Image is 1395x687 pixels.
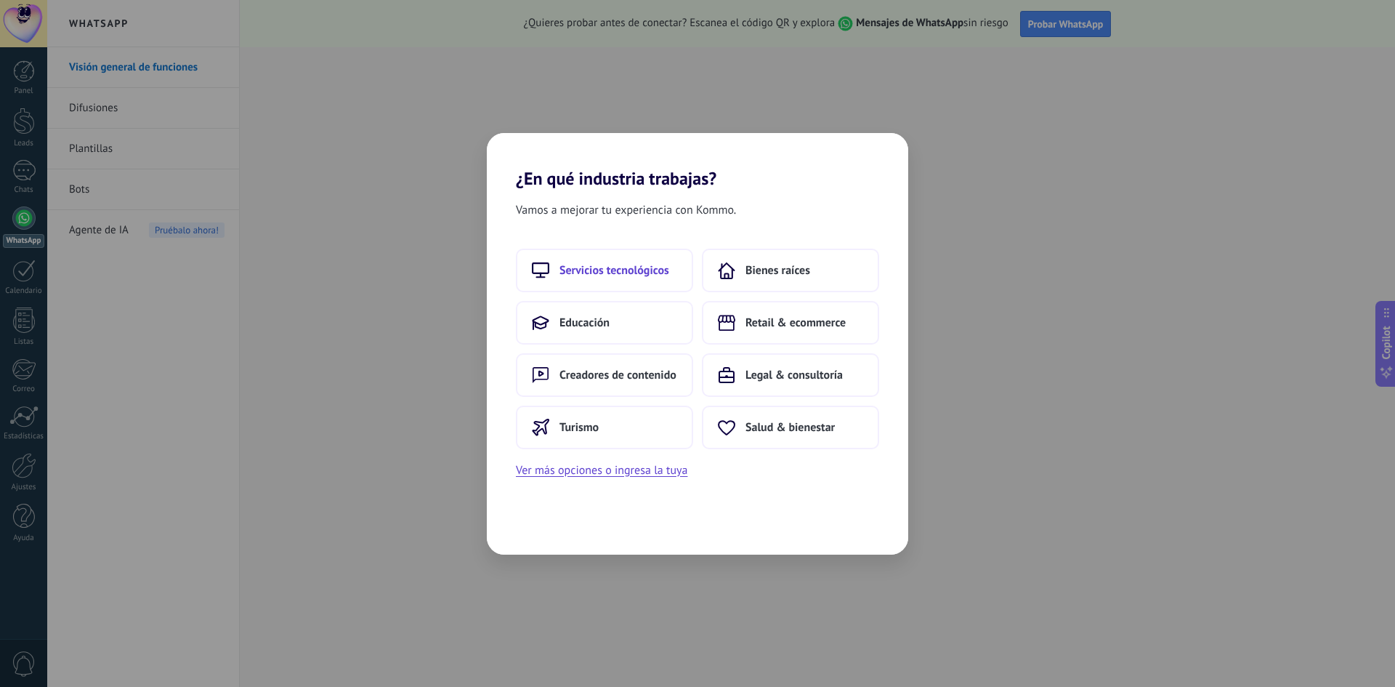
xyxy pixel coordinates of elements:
[487,133,908,189] h2: ¿En qué industria trabajas?
[516,201,736,220] span: Vamos a mejorar tu experiencia con Kommo.
[702,406,879,449] button: Salud & bienestar
[516,353,693,397] button: Creadores de contenido
[745,263,810,278] span: Bienes raíces
[516,249,693,292] button: Servicios tecnológicos
[559,368,676,382] span: Creadores de contenido
[702,249,879,292] button: Bienes raíces
[745,420,835,435] span: Salud & bienestar
[745,316,846,330] span: Retail & ecommerce
[745,368,843,382] span: Legal & consultoría
[559,420,599,435] span: Turismo
[516,406,693,449] button: Turismo
[516,461,687,480] button: Ver más opciones o ingresa la tuya
[559,263,669,278] span: Servicios tecnológicos
[516,301,693,345] button: Educación
[559,316,610,330] span: Educación
[702,301,879,345] button: Retail & ecommerce
[702,353,879,397] button: Legal & consultoría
